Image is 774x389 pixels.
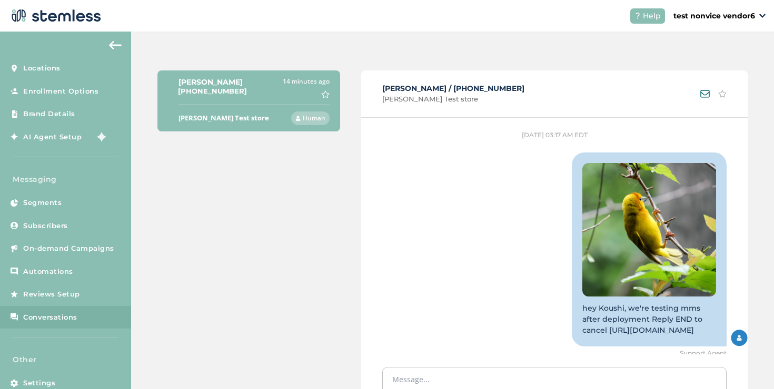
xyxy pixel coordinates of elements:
[643,11,661,22] span: Help
[634,13,641,19] img: icon-help-white-03924b79.svg
[23,109,75,119] span: Brand Details
[382,94,524,105] span: [PERSON_NAME] Test store
[731,330,748,346] img: Agent Icon
[178,78,247,86] label: [PERSON_NAME]
[23,289,80,300] span: Reviews Setup
[23,267,73,277] span: Automations
[23,378,55,388] span: Settings
[23,221,68,231] span: Subscribers
[178,87,247,95] label: [PHONE_NUMBER]
[23,132,82,142] span: AI Agent Setup
[759,14,766,18] img: icon_down-arrow-small-66adaf34.svg
[522,130,588,140] label: [DATE] 03:17 AM EDT
[680,349,727,358] span: Support Agent
[90,126,111,147] img: glitter-stars-b7820f95.gif
[582,163,716,296] img: Kbq5uC1GN9p2AcwsWsdvR5k4u9mh2rvCvMO.jpg
[23,86,98,97] span: Enrollment Options
[23,243,114,254] span: On-demand Campaigns
[582,303,702,335] span: hey Koushi, we're testing mms after deployment Reply END to cancel [URL][DOMAIN_NAME]
[382,83,524,105] div: [PERSON_NAME] / [PHONE_NUMBER]
[23,198,62,208] span: Segments
[673,11,755,22] p: test nonvice vendor6
[8,5,101,26] img: logo-dark-0685b13c.svg
[178,113,269,124] label: [PERSON_NAME] Test store
[109,41,122,49] img: icon-arrow-back-accent-c549486e.svg
[721,339,774,389] iframe: Chat Widget
[303,114,325,123] span: Human
[23,312,77,323] span: Conversations
[283,77,330,86] label: 14 minutes ago
[23,63,61,74] span: Locations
